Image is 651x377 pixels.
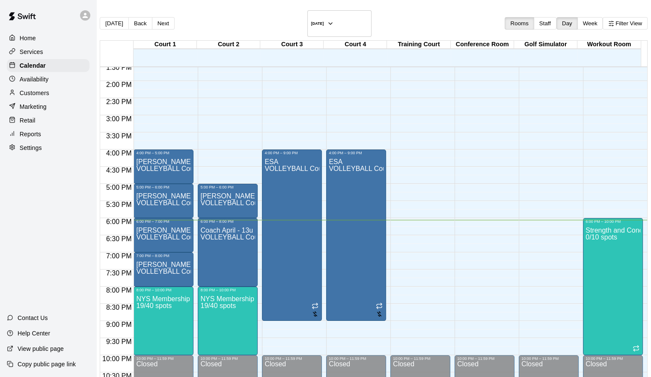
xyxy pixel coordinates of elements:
div: 10:00 PM – 11:59 PM [521,356,576,361]
p: Calendar [20,61,46,70]
p: Customers [20,89,49,97]
p: Home [20,34,36,42]
span: 4:30 PM [104,167,134,174]
p: Help Center [18,329,50,338]
div: Court 2 [197,41,260,49]
span: 2:30 PM [104,98,134,105]
p: View public page [18,344,64,353]
span: 5:00 PM [104,184,134,191]
button: [DATE] [100,17,129,30]
div: 4:00 PM – 9:00 PM: ESA [262,150,322,321]
div: 6:00 PM – 8:00 PM [200,219,255,224]
h6: [DATE] [311,21,324,26]
div: 6:00 PM – 7:00 PM [136,219,191,224]
span: VOLLEYBALL Court Rental (Everyday After 3 pm and All Day Weekends) [329,165,551,172]
button: [DATE] [307,10,372,37]
span: 8:30 PM [104,304,134,311]
p: Availability [20,75,49,84]
div: 4:00 PM – 5:00 PM [136,151,191,155]
span: 19/40 spots filled [136,302,172,309]
div: 10:00 PM – 11:59 PM [393,356,448,361]
a: Calendar [7,59,89,72]
div: Reports [7,128,89,141]
button: Back [128,17,152,30]
span: 6:00 PM [104,218,134,225]
span: Recurring event [633,346,639,353]
div: 4:00 PM – 9:00 PM [265,151,319,155]
div: 5:00 PM – 6:00 PM [200,185,255,189]
span: 9:00 PM [104,321,134,328]
div: 8:00 PM – 10:00 PM: NYS Membership Open Gym / Drop-Ins [198,287,258,355]
a: Marketing [7,100,89,113]
span: VOLLEYBALL Court Rental (Everyday After 3 pm and All Day Weekends) [136,233,358,241]
div: 4:00 PM – 5:00 PM: Jo’Lon Clark [134,150,193,184]
span: VOLLEYBALL Court Rental (Everyday After 3 pm and All Day Weekends) [200,199,422,206]
button: Filter View [603,17,648,30]
div: 10:00 PM – 11:59 PM [265,356,319,361]
div: 8:00 PM – 10:00 PM [136,288,191,292]
div: 10:00 PM – 11:59 PM [586,356,640,361]
button: Rooms [505,17,534,30]
div: Workout Room [577,41,641,49]
div: Court 3 [260,41,324,49]
span: 10:00 PM [100,355,134,362]
span: 0/10 spots filled [586,233,617,241]
div: 8:00 PM – 10:00 PM: NYS Membership Open Gym / Drop-Ins [134,287,193,355]
div: 6:00 PM – 10:00 PM: Strength and Conditioning [583,218,643,355]
a: Settings [7,141,89,154]
span: Recurring event [376,303,383,311]
svg: No customers have paid [376,311,383,317]
p: Retail [20,116,36,125]
a: Services [7,45,89,58]
div: Conference Room [451,41,514,49]
div: Retail [7,114,89,127]
span: 19/40 spots filled [200,302,236,309]
span: 5:30 PM [104,201,134,208]
span: 6:30 PM [104,235,134,242]
button: Week [577,17,603,30]
a: Availability [7,73,89,86]
div: 7:00 PM – 8:00 PM: Alea Fernandez [134,252,193,287]
span: 3:30 PM [104,132,134,140]
div: 4:00 PM – 9:00 PM: ESA [326,150,386,321]
div: 5:00 PM – 6:00 PM [136,185,191,189]
button: Next [152,17,175,30]
div: 6:00 PM – 7:00 PM: Alea Fernandez [134,218,193,252]
span: 3:00 PM [104,115,134,123]
span: 2:00 PM [104,81,134,88]
span: Recurring event [312,303,318,311]
p: Contact Us [18,314,48,322]
span: VOLLEYBALL Court Rental (Everyday After 3 pm and All Day Weekends) [136,199,358,206]
a: Home [7,32,89,45]
div: Training Court [387,41,450,49]
p: Services [20,48,43,56]
span: 7:00 PM [104,252,134,260]
span: 1:30 PM [104,64,134,71]
div: Court 1 [134,41,197,49]
span: 7:30 PM [104,269,134,277]
div: Court 4 [324,41,387,49]
div: 10:00 PM – 11:59 PM [457,356,512,361]
div: Golf Simulator [514,41,577,49]
a: Customers [7,87,89,99]
div: 10:00 PM – 11:59 PM [200,356,255,361]
div: 6:00 PM – 8:00 PM: Coach April - 13u elite [198,218,258,287]
div: 10:00 PM – 11:59 PM [329,356,383,361]
span: 9:30 PM [104,338,134,345]
span: VOLLEYBALL Court Rental (Everyday After 3 pm and All Day Weekends) [200,233,422,241]
div: 10:00 PM – 11:59 PM [136,356,191,361]
span: 8:00 PM [104,287,134,294]
div: 5:00 PM – 6:00 PM: Tarrah James [198,184,258,218]
p: Settings [20,144,42,152]
div: 5:00 PM – 6:00 PM: Jody Rookhuyzen [134,184,193,218]
span: VOLLEYBALL Court Rental (Everyday After 3 pm and All Day Weekends) [136,268,358,275]
p: Marketing [20,102,47,111]
p: Reports [20,130,41,138]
